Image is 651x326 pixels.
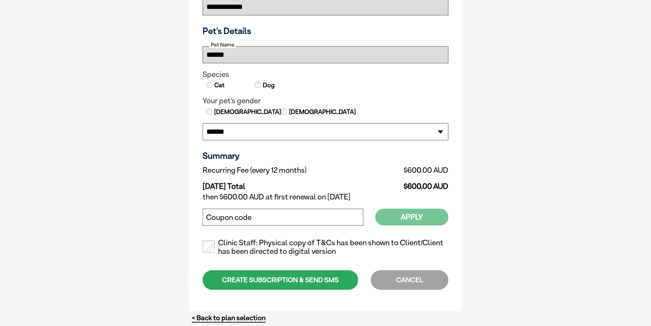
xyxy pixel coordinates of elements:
[373,177,448,191] td: $600.00 AUD
[203,191,448,203] td: then $600.00 AUD at first renewal on [DATE]
[203,177,373,191] td: [DATE] Total
[375,209,448,225] button: Apply
[203,238,448,256] label: Clinic Staff: Physical copy of T&Cs has been shown to Client/Client has been directed to digital ...
[192,314,266,322] a: < Back to plan selection
[206,213,252,222] label: Coupon code
[203,151,448,161] h3: Summary
[203,270,358,290] div: CREATE SUBSCRIPTION & SEND SMS
[200,26,451,36] h3: Pet's Details
[371,270,448,290] div: CANCEL
[203,164,373,177] td: Recurring Fee (every 12 months)
[203,240,215,252] input: Clinic Staff: Physical copy of T&Cs has been shown to Client/Client has been directed to digital ...
[203,70,448,79] legend: Species
[203,96,448,105] legend: Your pet's gender
[373,164,448,177] td: $600.00 AUD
